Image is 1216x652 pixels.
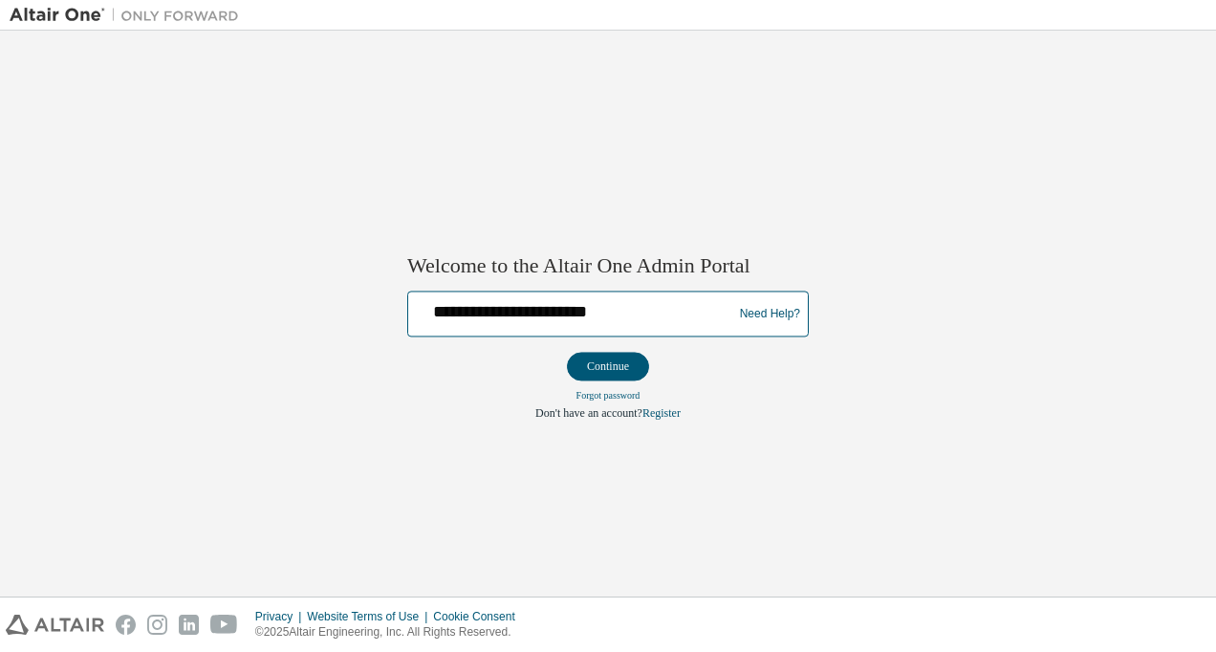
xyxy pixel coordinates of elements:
div: Privacy [255,609,307,624]
img: altair_logo.svg [6,615,104,635]
img: Altair One [10,6,249,25]
p: © 2025 Altair Engineering, Inc. All Rights Reserved. [255,624,527,641]
span: Don't have an account? [535,407,642,421]
img: facebook.svg [116,615,136,635]
div: Website Terms of Use [307,609,433,624]
a: Register [642,407,681,421]
h2: Welcome to the Altair One Admin Portal [407,252,809,279]
a: Forgot password [576,391,641,402]
img: linkedin.svg [179,615,199,635]
div: Cookie Consent [433,609,526,624]
img: youtube.svg [210,615,238,635]
button: Continue [567,353,649,381]
a: Need Help? [740,314,800,315]
img: instagram.svg [147,615,167,635]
